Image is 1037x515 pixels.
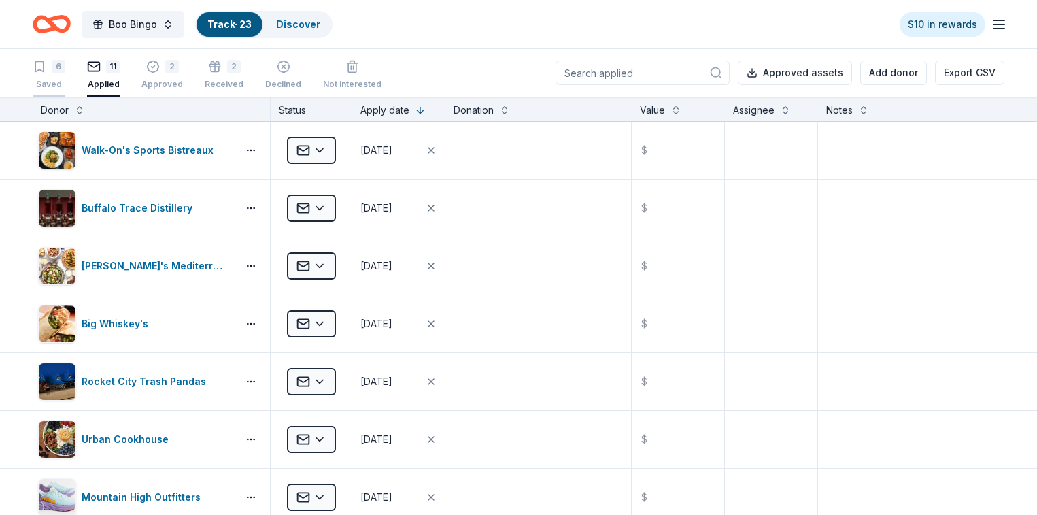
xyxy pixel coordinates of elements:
[33,54,65,97] button: 6Saved
[352,237,445,295] button: [DATE]
[33,8,71,40] a: Home
[454,102,494,118] div: Donation
[106,60,120,73] div: 11
[38,363,232,401] button: Image for Rocket City Trash PandasRocket City Trash Pandas
[900,12,985,37] a: $10 in rewards
[360,431,392,448] div: [DATE]
[109,16,157,33] span: Boo Bingo
[39,363,75,400] img: Image for Rocket City Trash Pandas
[39,132,75,169] img: Image for Walk-On's Sports Bistreaux
[826,102,853,118] div: Notes
[323,54,381,97] button: Not interested
[38,189,232,227] button: Image for Buffalo Trace DistilleryBuffalo Trace Distillery
[640,102,665,118] div: Value
[205,54,243,97] button: 2Received
[360,316,392,332] div: [DATE]
[39,305,75,342] img: Image for Big Whiskey's
[738,61,852,85] button: Approved assets
[82,431,174,448] div: Urban Cookhouse
[352,122,445,179] button: [DATE]
[195,11,333,38] button: Track· 23Discover
[82,489,206,505] div: Mountain High Outfitters
[276,18,320,30] a: Discover
[352,353,445,410] button: [DATE]
[556,61,730,85] input: Search applied
[82,258,232,274] div: [PERSON_NAME]'s Mediterranean Cafe
[82,11,184,38] button: Boo Bingo
[360,258,392,274] div: [DATE]
[352,180,445,237] button: [DATE]
[41,102,69,118] div: Donor
[38,305,232,343] button: Image for Big Whiskey'sBig Whiskey's
[82,142,219,159] div: Walk-On's Sports Bistreaux
[38,247,232,285] button: Image for Taziki's Mediterranean Cafe[PERSON_NAME]'s Mediterranean Cafe
[38,131,232,169] button: Image for Walk-On's Sports Bistreaux Walk-On's Sports Bistreaux
[39,421,75,458] img: Image for Urban Cookhouse
[733,102,775,118] div: Assignee
[141,54,183,97] button: 2Approved
[205,79,243,90] div: Received
[360,373,392,390] div: [DATE]
[360,142,392,159] div: [DATE]
[265,54,301,97] button: Declined
[38,420,232,459] button: Image for Urban CookhouseUrban Cookhouse
[165,60,179,73] div: 2
[39,248,75,284] img: Image for Taziki's Mediterranean Cafe
[352,411,445,468] button: [DATE]
[141,79,183,90] div: Approved
[33,79,65,90] div: Saved
[265,79,301,90] div: Declined
[360,200,392,216] div: [DATE]
[935,61,1004,85] button: Export CSV
[360,102,409,118] div: Apply date
[82,200,198,216] div: Buffalo Trace Distillery
[39,190,75,227] img: Image for Buffalo Trace Distillery
[352,295,445,352] button: [DATE]
[271,97,352,121] div: Status
[82,316,154,332] div: Big Whiskey's
[323,79,381,90] div: Not interested
[82,373,211,390] div: Rocket City Trash Pandas
[860,61,927,85] button: Add donor
[360,489,392,505] div: [DATE]
[87,54,120,97] button: 11Applied
[207,18,252,30] a: Track· 23
[52,60,65,73] div: 6
[227,60,241,73] div: 2
[87,79,120,90] div: Applied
